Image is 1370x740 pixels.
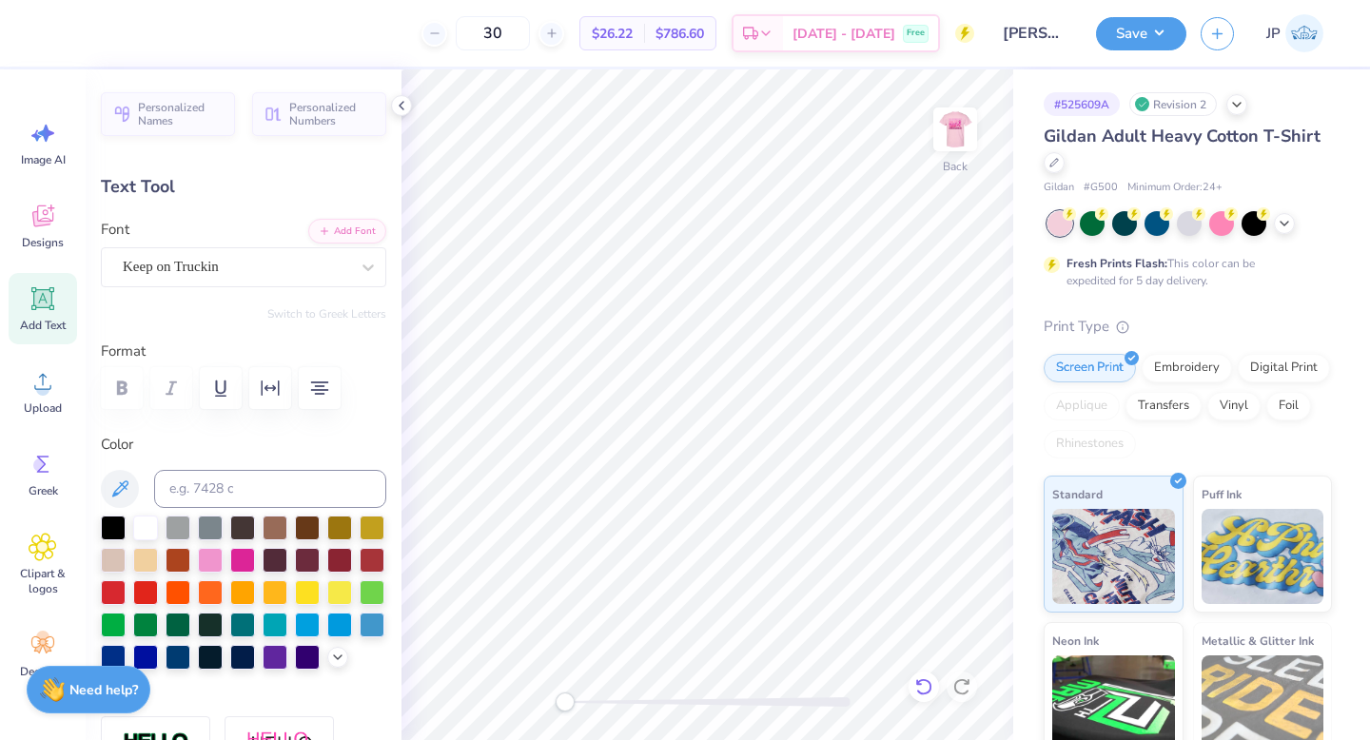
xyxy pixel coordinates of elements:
div: Print Type [1044,316,1332,338]
div: This color can be expedited for 5 day delivery. [1067,255,1301,289]
span: Gildan [1044,180,1074,196]
div: Screen Print [1044,354,1136,382]
div: Embroidery [1142,354,1232,382]
span: $26.22 [592,24,633,44]
span: JP [1266,23,1281,45]
span: Add Text [20,318,66,333]
button: Add Font [308,219,386,243]
div: # 525609A [1044,92,1120,116]
label: Font [101,219,129,241]
input: e.g. 7428 c [154,470,386,508]
div: Transfers [1125,392,1202,420]
div: Back [943,158,968,175]
button: Switch to Greek Letters [267,306,386,321]
span: Image AI [21,152,66,167]
strong: Fresh Prints Flash: [1067,256,1167,271]
strong: Need help? [69,681,138,699]
span: # G500 [1084,180,1118,196]
label: Color [101,434,386,456]
span: Standard [1052,484,1103,504]
button: Save [1096,17,1186,50]
div: Vinyl [1207,392,1261,420]
span: Minimum Order: 24 + [1127,180,1223,196]
div: Revision 2 [1129,92,1217,116]
span: Clipart & logos [11,566,74,596]
span: Decorate [20,664,66,679]
img: Standard [1052,509,1175,604]
img: Puff Ink [1202,509,1324,604]
div: Rhinestones [1044,430,1136,458]
span: Personalized Numbers [289,101,375,127]
span: Personalized Names [138,101,224,127]
div: Digital Print [1238,354,1330,382]
input: Untitled Design [988,14,1082,52]
span: Greek [29,483,58,498]
span: Upload [24,400,62,416]
button: Personalized Names [101,92,235,136]
img: Back [936,110,974,148]
span: Puff Ink [1202,484,1242,504]
div: Accessibility label [556,692,575,711]
a: JP [1258,14,1332,52]
span: $786.60 [656,24,704,44]
span: [DATE] - [DATE] [793,24,895,44]
span: Metallic & Glitter Ink [1202,631,1314,651]
span: Free [907,27,925,40]
span: Designs [22,235,64,250]
label: Format [101,341,386,362]
span: Gildan Adult Heavy Cotton T-Shirt [1044,125,1321,147]
input: – – [456,16,530,50]
span: Neon Ink [1052,631,1099,651]
div: Text Tool [101,174,386,200]
button: Personalized Numbers [252,92,386,136]
div: Foil [1266,392,1311,420]
div: Applique [1044,392,1120,420]
img: Jade Paneduro [1285,14,1323,52]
